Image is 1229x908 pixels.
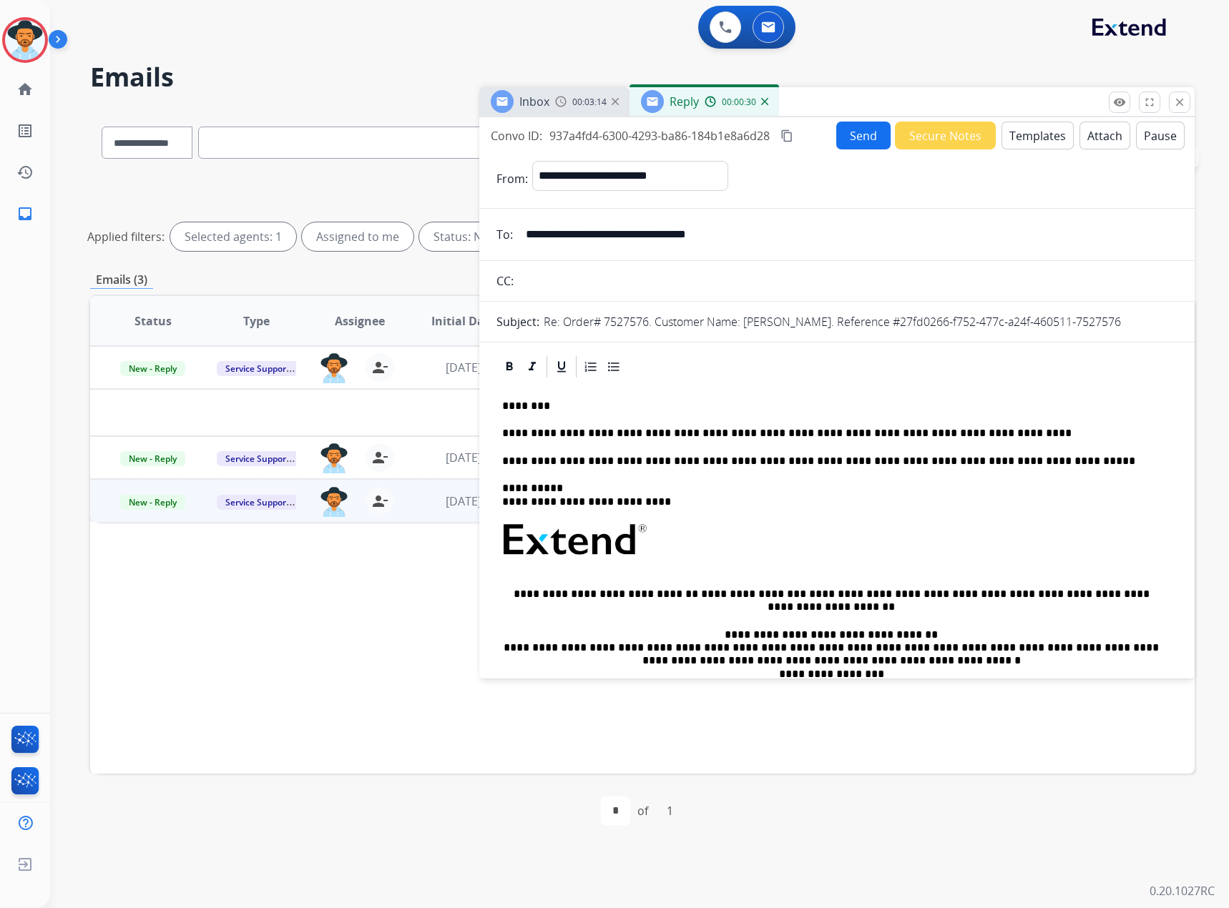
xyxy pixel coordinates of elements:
mat-icon: person_remove [371,493,388,510]
span: Status [134,312,172,330]
div: of [637,802,648,819]
span: Service Support [217,495,298,510]
div: 1 [655,796,685,825]
p: Re: Order# 7527576. Customer Name: [PERSON_NAME]. Reference #27fd0266-f752-477c-a24f-460511-7527576 [544,313,1121,330]
p: 0.20.1027RC [1150,882,1215,899]
mat-icon: content_copy [780,129,793,142]
span: New - Reply [120,495,185,510]
div: Italic [522,356,543,377]
div: Selected agents: 1 [170,222,296,251]
span: 00:00:30 [722,97,756,108]
div: Ordered List [580,356,602,377]
mat-icon: remove_red_eye [1113,96,1126,109]
span: [DATE] [446,450,481,465]
h2: Emails [90,63,1195,92]
span: Service Support [217,361,298,376]
span: [DATE] [446,493,481,509]
mat-icon: person_remove [371,359,388,376]
p: From: [496,170,528,187]
div: Assigned to me [302,222,413,251]
span: [DATE] [446,360,481,375]
span: Inbox [519,94,549,109]
img: agent-avatar [320,353,348,383]
img: avatar [5,20,45,60]
div: Bullet List [603,356,625,377]
span: Assignee [335,312,385,330]
span: Initial Date [431,312,496,330]
span: New - Reply [120,361,185,376]
button: Pause [1136,122,1185,149]
img: agent-avatar [320,487,348,517]
div: Status: New - Initial [419,222,570,251]
mat-icon: home [16,81,34,98]
span: New - Reply [120,451,185,466]
span: 00:03:14 [572,97,607,108]
mat-icon: person_remove [371,449,388,466]
mat-icon: close [1173,96,1186,109]
p: Emails (3) [90,271,153,289]
span: Reply [670,94,699,109]
mat-icon: inbox [16,205,34,222]
p: CC: [496,272,514,290]
mat-icon: fullscreen [1143,96,1156,109]
p: Applied filters: [87,228,165,245]
button: Secure Notes [895,122,996,149]
mat-icon: list_alt [16,122,34,139]
div: Bold [499,356,520,377]
img: agent-avatar [320,443,348,473]
button: Send [836,122,891,149]
span: Type [243,312,270,330]
mat-icon: history [16,164,34,181]
div: Underline [551,356,572,377]
span: Service Support [217,451,298,466]
button: Attach [1079,122,1130,149]
button: Templates [1002,122,1074,149]
p: Convo ID: [491,127,542,144]
span: 937a4fd4-6300-4293-ba86-184b1e8a6d28 [549,128,770,144]
p: To: [496,226,513,243]
p: Subject: [496,313,539,330]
